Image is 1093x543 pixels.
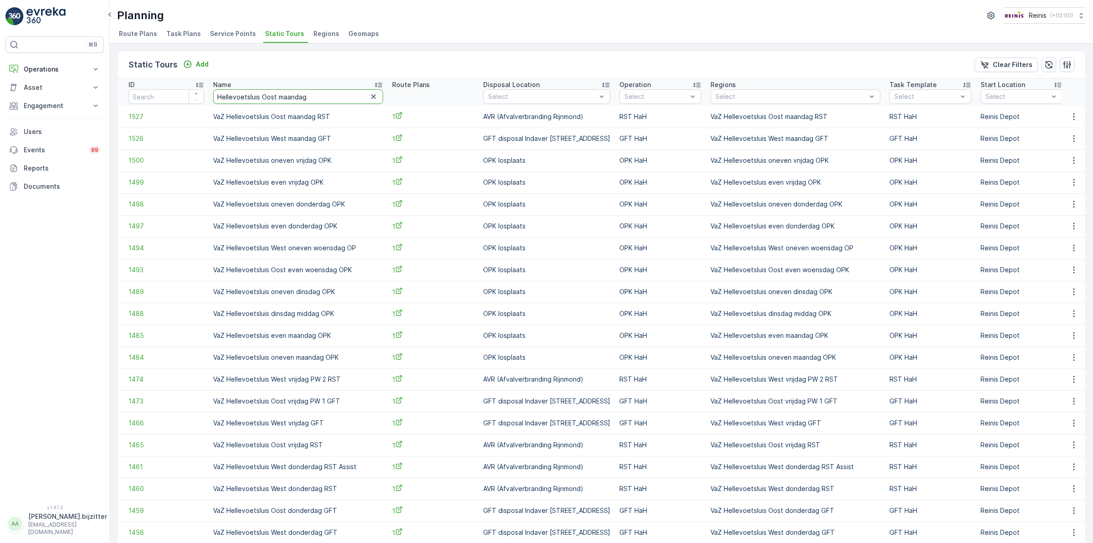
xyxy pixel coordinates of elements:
[392,265,474,275] a: 1
[706,281,885,303] td: VaZ Hellevoetsluis oneven dinsdag OPK
[209,456,388,478] td: VaZ Hellevoetsluis West donderdag RST Assist
[5,123,104,141] a: Users
[5,141,104,159] a: Events99
[209,390,388,412] td: VaZ Hellevoetsluis Oost vrijdag PW 1 GFT
[615,390,706,412] td: GFT HaH
[392,375,474,384] a: 1
[1029,11,1047,20] p: Reinis
[624,92,687,101] p: Select
[976,259,1067,281] td: Reinis Depot
[981,80,1025,89] p: Start Location
[392,309,474,319] span: 1
[128,287,204,296] a: 1489
[24,127,100,136] p: Users
[128,462,204,471] span: 1461
[392,222,474,231] a: 1
[24,145,84,155] p: Events
[479,128,615,150] td: GFT disposal Indaver [STREET_ADDRESS]
[209,500,388,522] td: VaZ Hellevoetsluis Oost donderdag GFT
[615,215,706,237] td: OPK HaH
[615,500,706,522] td: GFT HaH
[975,57,1038,72] button: Clear Filters
[479,500,615,522] td: GFT disposal Indaver [STREET_ADDRESS]
[885,281,976,303] td: OPK HaH
[615,456,706,478] td: RST HaH
[196,60,209,69] p: Add
[706,434,885,456] td: VaZ Hellevoetsluis Oost vrijdag RST
[976,303,1067,325] td: Reinis Depot
[976,281,1067,303] td: Reinis Depot
[128,265,204,274] span: 1493
[1004,7,1086,24] button: Reinis(+02:00)
[128,419,204,428] span: 1466
[26,7,66,26] img: logo_light-DOdMpM7g.png
[392,528,474,538] a: 1
[885,500,976,522] td: GFT HaH
[28,521,107,536] p: [EMAIL_ADDRESS][DOMAIN_NAME]
[392,506,474,516] a: 1
[976,390,1067,412] td: Reinis Depot
[976,325,1067,346] td: Reinis Depot
[392,178,474,187] span: 1
[166,29,201,38] span: Task Plans
[8,517,22,531] div: AA
[706,456,885,478] td: VaZ Hellevoetsluis West donderdag RST Assist
[179,59,212,70] button: Add
[1050,12,1073,19] p: ( +02:00 )
[483,80,540,89] p: Disposal Location
[615,434,706,456] td: RST HaH
[885,346,976,368] td: OPK HaH
[479,368,615,390] td: AVR (Afvalverbranding Rijnmond)
[615,281,706,303] td: OPK HaH
[209,171,388,193] td: VaZ Hellevoetsluis even vrijdag OPK
[479,237,615,259] td: OPK losplaats
[128,528,204,537] a: 1456
[479,150,615,171] td: OPK losplaats
[976,368,1067,390] td: Reinis Depot
[706,193,885,215] td: VaZ Hellevoetsluis oneven donderdag OPK
[128,353,204,362] span: 1484
[615,106,706,128] td: RST HaH
[986,92,1048,101] p: Select
[128,134,204,143] span: 1526
[615,346,706,368] td: OPK HaH
[479,346,615,368] td: OPK losplaats
[479,456,615,478] td: AVR (Afvalverbranding Rijnmond)
[479,259,615,281] td: OPK losplaats
[209,150,388,171] td: VaZ Hellevoetsluis oneven vrijdag OPK
[24,101,86,110] p: Engagement
[128,506,204,515] a: 1459
[128,309,204,318] a: 1488
[479,215,615,237] td: OPK losplaats
[889,80,937,89] p: Task Template
[24,164,100,173] p: Reports
[88,41,97,48] p: ⌘B
[392,419,474,428] a: 1
[706,215,885,237] td: VaZ Hellevoetsluis even donderdag OPK
[706,128,885,150] td: VaZ Hellevoetsluis West maandag GFT
[128,178,204,187] span: 1499
[885,193,976,215] td: OPK HaH
[885,368,976,390] td: RST HaH
[119,29,157,38] span: Route Plans
[993,60,1032,69] p: Clear Filters
[976,412,1067,434] td: Reinis Depot
[128,440,204,450] a: 1465
[706,368,885,390] td: VaZ Hellevoetsluis West vrijdag PW 2 RST
[128,484,204,493] a: 1460
[128,58,178,71] p: Static Tours
[976,150,1067,171] td: Reinis Depot
[615,150,706,171] td: OPK HaH
[209,237,388,259] td: VaZ Hellevoetsluis West oneven woensdag OP
[24,65,86,74] p: Operations
[976,128,1067,150] td: Reinis Depot
[392,484,474,494] a: 1
[479,193,615,215] td: OPK losplaats
[615,325,706,346] td: OPK HaH
[5,512,104,536] button: AA[PERSON_NAME].bijzitter[EMAIL_ADDRESS][DOMAIN_NAME]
